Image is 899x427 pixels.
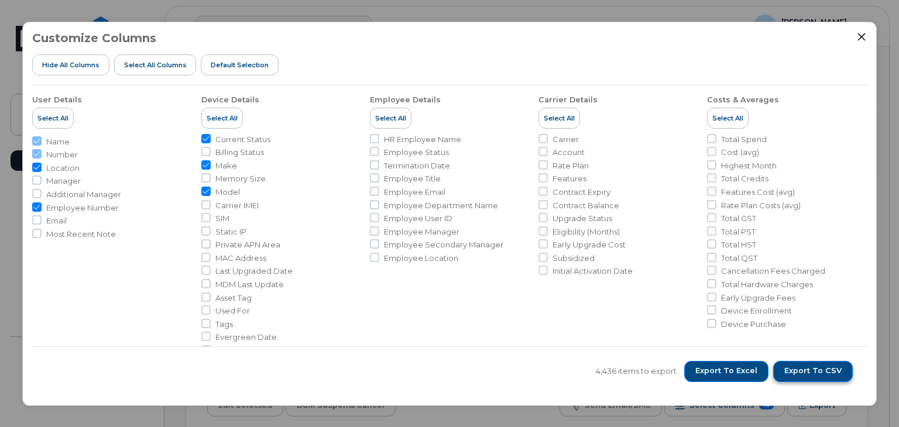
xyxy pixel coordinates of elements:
[721,213,756,224] span: Total GST
[553,266,633,277] span: Initial Activation Date
[215,173,266,184] span: Memory Size
[553,187,610,198] span: Contract Expiry
[384,226,459,237] span: Employee Manager
[721,292,795,304] span: Early Upgrade Fees
[784,366,842,376] span: Export to CSV
[538,95,598,105] div: Carrier Details
[215,187,240,198] span: Model
[553,213,612,224] span: Upgrade Status
[553,253,595,264] span: Subsidized
[553,226,620,237] span: Eligibility (Months)
[721,239,756,250] span: Total HST
[46,215,67,226] span: Email
[215,266,293,277] span: Last Upgraded Date
[215,200,259,211] span: Carrier IMEI
[707,108,749,129] button: Select All
[215,213,229,224] span: SIM
[375,113,406,123] span: Select All
[721,173,768,184] span: Total Credits
[721,319,786,330] span: Device Purchase
[773,361,853,382] button: Export to CSV
[384,173,441,184] span: Employee Title
[384,187,445,198] span: Employee Email
[384,239,503,250] span: Employee Secondary Manager
[215,319,233,330] span: Tags
[42,60,99,70] span: Hide All Columns
[215,160,237,171] span: Make
[46,149,78,160] span: Number
[856,32,867,42] button: Close
[721,187,795,198] span: Features Cost (avg)
[553,173,586,184] span: Features
[215,305,250,316] span: Used For
[721,305,792,316] span: Device Enrollment
[215,239,280,250] span: Private APN Area
[370,95,441,105] div: Employee Details
[553,239,626,250] span: Early Upgrade Cost
[46,189,121,200] span: Additional Manager
[384,147,449,158] span: Employee Status
[215,147,264,158] span: Billing Status
[46,229,116,240] span: Most Recent Note
[215,226,246,237] span: Static IP
[201,54,279,75] button: Default Selection
[370,108,411,129] button: Select All
[544,113,575,123] span: Select All
[721,253,757,264] span: Total QST
[46,136,70,147] span: Name
[384,213,452,224] span: Employee User ID
[215,345,265,356] span: Business Unit
[32,54,109,75] button: Hide All Columns
[32,95,82,105] div: User Details
[124,60,187,70] span: Select all Columns
[215,279,284,290] span: MDM Last Update
[207,113,238,123] span: Select All
[684,361,768,382] button: Export to Excel
[201,95,259,105] div: Device Details
[37,113,68,123] span: Select All
[32,108,74,129] button: Select All
[384,160,450,171] span: Termination Date
[596,366,677,377] span: 4,436 items to export
[721,134,767,145] span: Total Spend
[215,332,277,343] span: Evergreen Date
[384,200,498,211] span: Employee Department Name
[538,108,580,129] button: Select All
[215,292,252,304] span: Asset Tag
[46,175,81,187] span: Manager
[553,147,585,158] span: Account
[114,54,197,75] button: Select all Columns
[553,160,589,171] span: Rate Plan
[721,160,777,171] span: Highest Month
[712,113,743,123] span: Select All
[553,134,579,145] span: Carrier
[32,32,156,44] h3: Customize Columns
[215,134,270,145] span: Current Status
[215,253,266,264] span: MAC Address
[721,266,825,277] span: Cancellation Fees Charged
[211,60,269,70] span: Default Selection
[46,202,119,213] span: Employee Number
[695,366,757,376] span: Export to Excel
[721,279,813,290] span: Total Hardware Charges
[721,200,801,211] span: Rate Plan Costs (avg)
[553,200,619,211] span: Contract Balance
[201,108,243,129] button: Select All
[707,95,779,105] div: Costs & Averages
[384,253,458,264] span: Employee Location
[384,134,461,145] span: HR Employee Name
[46,163,80,174] span: Location
[721,226,756,237] span: Total PST
[721,147,759,158] span: Cost (avg)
